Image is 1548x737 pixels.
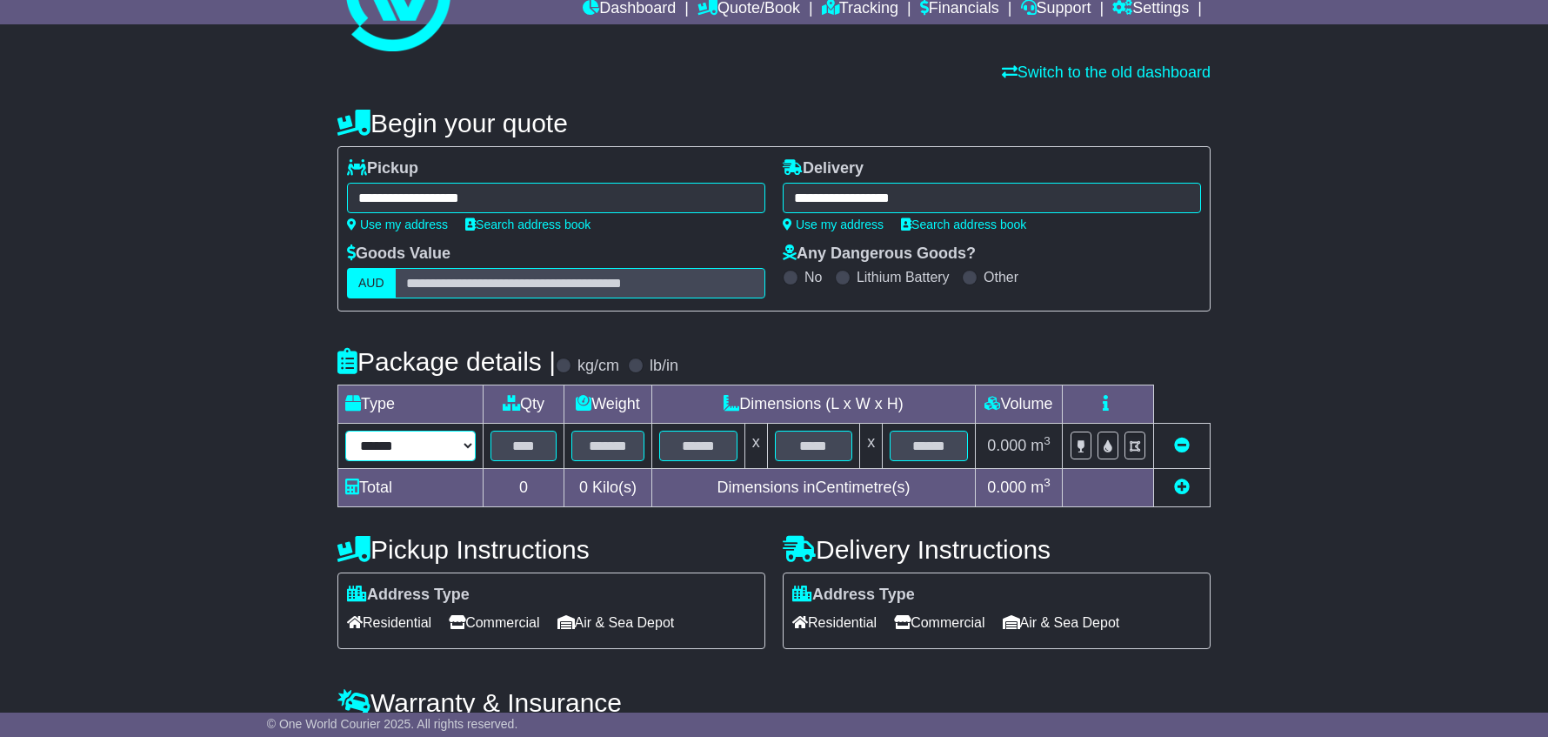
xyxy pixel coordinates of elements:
[1031,479,1051,496] span: m
[792,609,877,636] span: Residential
[1031,437,1051,454] span: m
[465,218,591,231] a: Search address book
[577,357,619,376] label: kg/cm
[1044,476,1051,489] sup: 3
[337,347,556,376] h4: Package details |
[484,469,564,507] td: 0
[557,609,675,636] span: Air & Sea Depot
[1174,479,1190,496] a: Add new item
[984,269,1018,285] label: Other
[337,109,1211,137] h4: Begin your quote
[347,268,396,298] label: AUD
[564,385,652,424] td: Weight
[744,424,767,469] td: x
[792,586,915,605] label: Address Type
[338,385,484,424] td: Type
[267,717,518,731] span: © One World Courier 2025. All rights reserved.
[804,269,822,285] label: No
[783,535,1211,564] h4: Delivery Instructions
[347,609,431,636] span: Residential
[484,385,564,424] td: Qty
[1003,609,1120,636] span: Air & Sea Depot
[338,469,484,507] td: Total
[564,469,652,507] td: Kilo(s)
[347,245,450,264] label: Goods Value
[579,479,588,496] span: 0
[894,609,984,636] span: Commercial
[347,218,448,231] a: Use my address
[975,385,1062,424] td: Volume
[901,218,1026,231] a: Search address book
[651,385,975,424] td: Dimensions (L x W x H)
[1002,64,1211,81] a: Switch to the old dashboard
[651,469,975,507] td: Dimensions in Centimetre(s)
[783,159,864,178] label: Delivery
[337,688,1211,717] h4: Warranty & Insurance
[783,245,976,264] label: Any Dangerous Goods?
[1044,434,1051,447] sup: 3
[347,159,418,178] label: Pickup
[987,479,1026,496] span: 0.000
[337,535,765,564] h4: Pickup Instructions
[347,586,470,605] label: Address Type
[857,269,950,285] label: Lithium Battery
[860,424,883,469] td: x
[650,357,678,376] label: lb/in
[783,218,884,231] a: Use my address
[1174,437,1190,454] a: Remove this item
[987,437,1026,454] span: 0.000
[449,609,539,636] span: Commercial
